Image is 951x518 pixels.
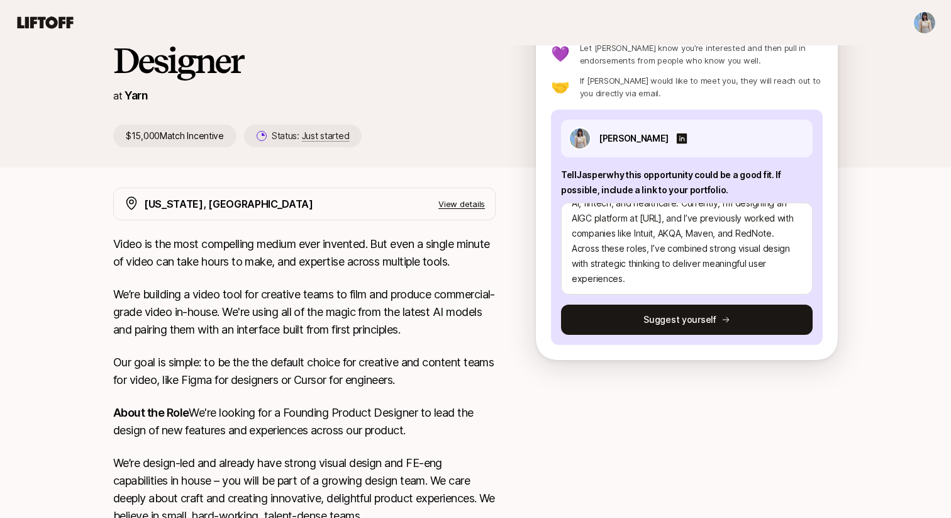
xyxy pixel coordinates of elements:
p: at [113,87,122,104]
p: [US_STATE], [GEOGRAPHIC_DATA] [144,196,313,212]
p: $15,000 Match Incentive [113,125,236,147]
strong: About the Role [113,406,189,419]
p: Video is the most compelling medium ever invented. But even a single minute of video can take hou... [113,235,496,271]
span: Just started [302,130,350,142]
p: Our goal is simple: to be the the default choice for creative and content teams for video, like F... [113,354,496,389]
p: View details [438,198,485,210]
h1: Founding Product Designer [113,4,496,79]
p: We're looking for a Founding Product Designer to lead the design of new features and experiences ... [113,404,496,439]
p: Tell Jasper why this opportunity could be a good fit . If possible, include a link to your portfo... [561,167,813,198]
a: Yarn [125,89,148,102]
p: Let [PERSON_NAME] know you’re interested and then pull in endorsements from people who know you w... [580,42,823,67]
p: Status: [272,128,349,144]
img: 94ee19ba_2ef5_4c67_8e35_d4f8961d8132.jpg [570,128,590,149]
button: Flora Nong [913,11,936,34]
p: We’re building a video tool for creative teams to film and produce commercial-grade video in-hous... [113,286,496,339]
textarea: I’m Flora, an award-winning UX designer with 3 years of experience creating impactful B2C and B2B... [561,203,813,295]
button: Suggest yourself [561,305,813,335]
p: If [PERSON_NAME] would like to meet you, they will reach out to you directly via email. [580,74,823,99]
img: Flora Nong [914,12,935,33]
p: [PERSON_NAME] [599,131,668,146]
p: 💜 [551,47,570,62]
p: 🤝 [551,79,570,94]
